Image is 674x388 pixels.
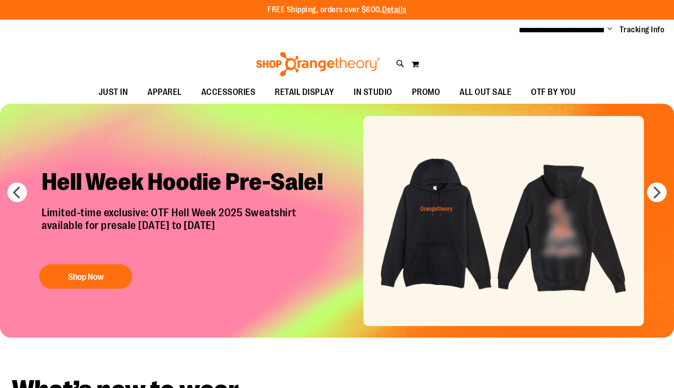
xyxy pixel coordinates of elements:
p: Limited-time exclusive: OTF Hell Week 2025 Sweatshirt available for presale [DATE] to [DATE] [34,206,340,254]
span: ALL OUT SALE [459,81,511,103]
button: Account menu [607,25,612,35]
button: next [647,183,667,202]
span: APPAREL [147,81,182,103]
img: Shop Orangetheory [255,52,382,76]
button: Shop Now [39,264,132,289]
button: prev [7,183,27,202]
a: Tracking Info [620,24,665,35]
span: JUST IN [98,81,128,103]
span: IN STUDIO [354,81,392,103]
p: FREE Shipping, orders over $600. [267,4,407,16]
span: PROMO [412,81,440,103]
a: Hell Week Hoodie Pre-Sale! Limited-time exclusive: OTF Hell Week 2025 Sweatshirtavailable for pre... [34,160,340,294]
span: ACCESSORIES [201,81,256,103]
a: Details [382,5,407,14]
span: RETAIL DISPLAY [275,81,334,103]
h2: Hell Week Hoodie Pre-Sale! [34,160,340,206]
span: OTF BY YOU [531,81,576,103]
